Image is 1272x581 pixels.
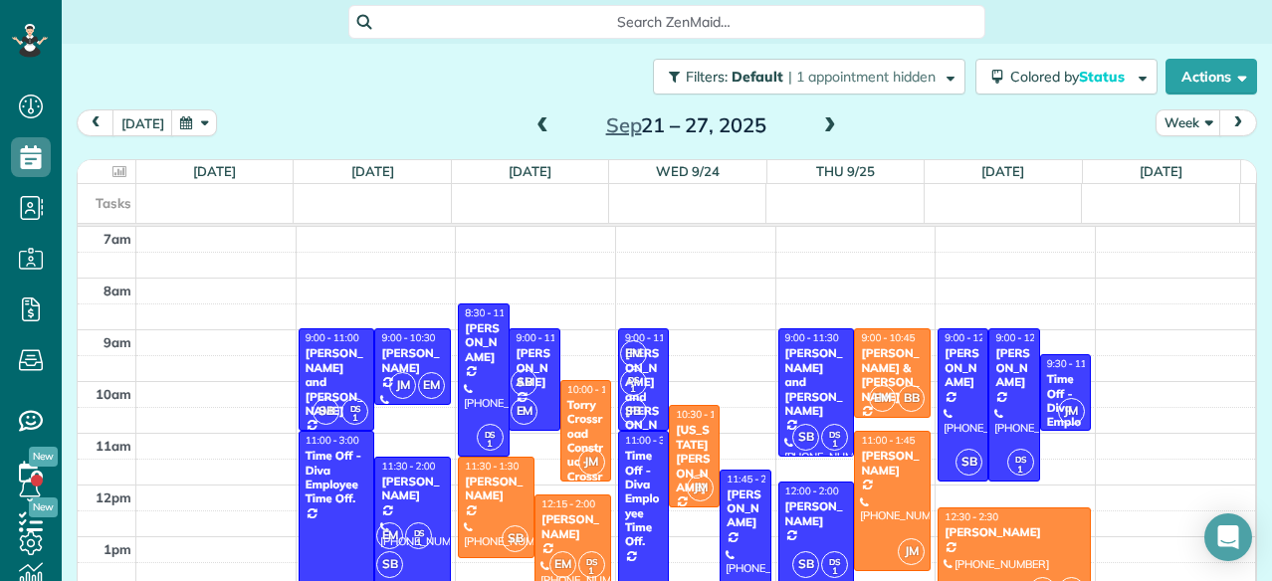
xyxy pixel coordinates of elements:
div: [PERSON_NAME] [944,346,982,389]
small: 1 [822,562,847,581]
span: Colored by [1010,68,1132,86]
span: EM [376,522,403,549]
div: [PERSON_NAME] and [PERSON_NAME] [305,346,369,418]
span: 9:00 - 10:30 [381,331,435,344]
small: 1 [822,435,847,454]
div: Time Off - Diva Employee Time Off. [1046,372,1085,473]
span: DS [485,429,496,440]
span: | 1 appointment hidden [788,68,936,86]
span: 12:30 - 2:30 [945,510,998,523]
span: 10am [96,386,131,402]
span: SB [511,369,537,396]
span: SB [313,398,339,425]
span: 9:00 - 10:45 [861,331,915,344]
span: 8am [104,283,131,298]
span: 9:30 - 11:00 [1047,357,1101,370]
a: Filters: Default | 1 appointment hidden [643,59,965,95]
span: DS [829,556,840,567]
span: EM [418,372,445,399]
button: [DATE] [112,109,173,136]
span: EM [549,551,576,578]
h2: 21 – 27, 2025 [561,114,810,136]
a: Thu 9/25 [816,163,875,179]
div: [PERSON_NAME] [726,487,764,530]
span: 9:00 - 12:00 [995,331,1049,344]
span: BB [898,385,925,412]
span: 9am [104,334,131,350]
button: Colored byStatus [975,59,1158,95]
span: 7am [104,231,131,247]
button: Actions [1166,59,1257,95]
span: 9:00 - 11:00 [625,331,679,344]
a: [DATE] [1140,163,1182,179]
span: 10:30 - 12:30 [676,408,736,421]
a: [DATE] [981,163,1024,179]
button: Filters: Default | 1 appointment hidden [653,59,965,95]
div: [PERSON_NAME] & [PERSON_NAME] [860,346,925,404]
span: Sep [606,112,642,137]
span: 11:30 - 1:30 [465,460,519,473]
div: [PERSON_NAME] [540,512,605,541]
div: [PERSON_NAME] [515,346,553,389]
small: 1 [478,435,503,454]
span: 12:00 - 2:00 [785,484,839,497]
span: DS [829,429,840,440]
span: SB [620,398,647,425]
button: prev [77,109,114,136]
div: [PERSON_NAME] [784,499,849,528]
span: JM [898,538,925,565]
span: Tasks [96,195,131,211]
a: Wed 9/24 [656,163,720,179]
span: 10:00 - 12:00 [567,383,627,396]
span: New [29,447,58,467]
small: 1 [621,380,646,399]
div: Torry Crossroad Construc - Crossroad Contruction [566,398,605,526]
span: 11:00 - 3:00 [306,434,359,447]
span: SB [792,551,819,578]
span: SB [502,525,529,552]
span: JM [687,475,714,501]
div: [PERSON_NAME] [380,346,445,375]
span: 12pm [96,489,131,505]
span: SB [792,424,819,451]
small: 1 [342,409,367,428]
span: 11:45 - 2:45 [727,473,780,485]
span: 11:00 - 1:45 [861,434,915,447]
span: DS [414,527,425,538]
div: [PERSON_NAME] [860,449,925,478]
div: [US_STATE][PERSON_NAME] [675,423,714,494]
div: [PERSON_NAME] [464,475,529,503]
span: SB [955,449,982,476]
span: EM [620,340,647,367]
span: Default [732,68,784,86]
span: DS [586,556,597,567]
span: 9:00 - 12:00 [945,331,998,344]
div: Open Intercom Messenger [1204,513,1252,561]
span: 9:00 - 11:30 [785,331,839,344]
div: [PERSON_NAME] [994,346,1033,389]
span: DS [1015,454,1026,465]
span: Filters: [686,68,728,86]
a: [DATE] [193,163,236,179]
span: JM [389,372,416,399]
span: EM [869,385,896,412]
small: 1 [579,562,604,581]
span: 12:15 - 2:00 [541,497,595,510]
button: next [1219,109,1257,136]
span: JM [578,449,605,476]
span: SB [376,551,403,578]
span: DS [628,374,639,385]
small: 1 [406,533,431,552]
span: 11am [96,438,131,454]
div: Time Off - Diva Employee Time Off. [305,449,369,506]
span: Status [1079,68,1128,86]
a: [DATE] [351,163,394,179]
span: 11:00 - 3:00 [625,434,679,447]
span: 9:00 - 11:00 [516,331,569,344]
span: 11:30 - 2:00 [381,460,435,473]
div: [PERSON_NAME] [944,525,1085,539]
span: 9:00 - 11:00 [306,331,359,344]
span: 1pm [104,541,131,557]
button: Week [1156,109,1221,136]
span: DS [350,403,361,414]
